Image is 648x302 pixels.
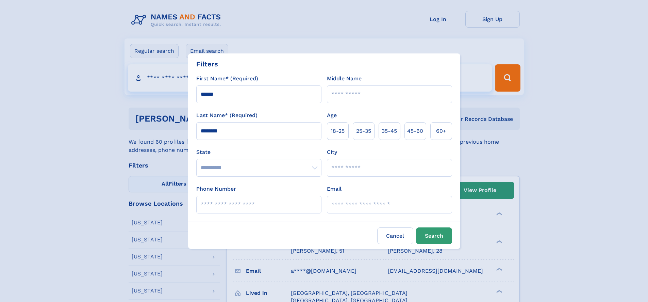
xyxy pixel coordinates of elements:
label: Cancel [377,227,413,244]
label: Email [327,185,342,193]
label: Middle Name [327,75,362,83]
label: State [196,148,321,156]
label: Phone Number [196,185,236,193]
label: City [327,148,337,156]
div: Filters [196,59,218,69]
span: 60+ [436,127,446,135]
label: Last Name* (Required) [196,111,257,120]
span: 25‑35 [356,127,371,135]
label: First Name* (Required) [196,75,258,83]
span: 18‑25 [331,127,345,135]
span: 45‑60 [407,127,423,135]
button: Search [416,227,452,244]
span: 35‑45 [382,127,397,135]
label: Age [327,111,337,120]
